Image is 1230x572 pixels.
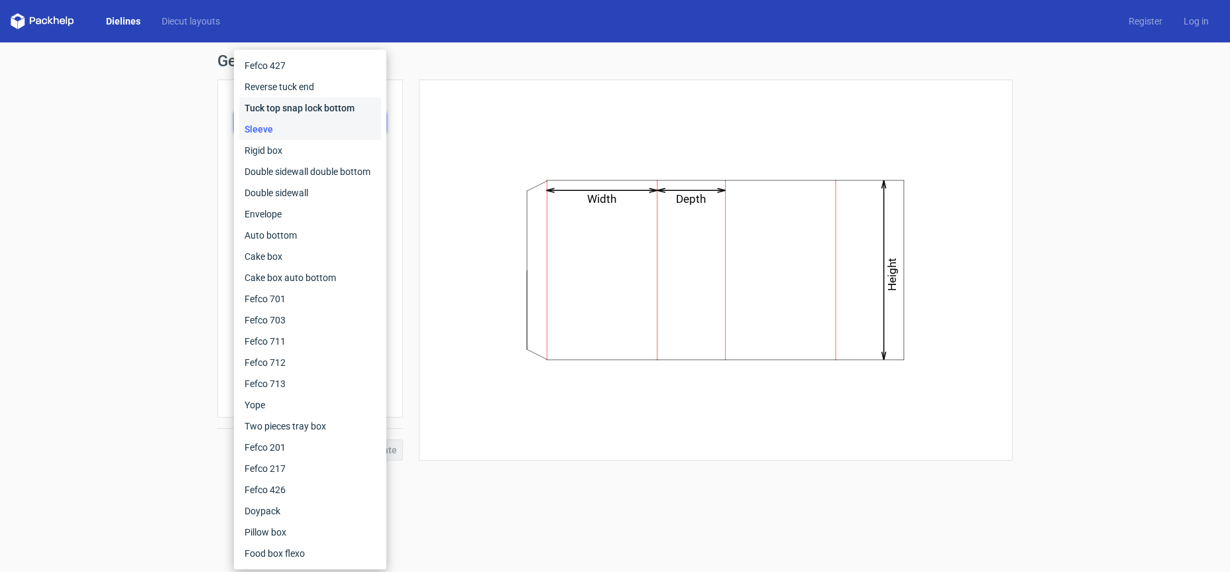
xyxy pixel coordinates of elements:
[151,15,231,28] a: Diecut layouts
[95,15,151,28] a: Dielines
[239,394,381,416] div: Yope
[239,500,381,522] div: Doypack
[239,416,381,437] div: Two pieces tray box
[239,331,381,352] div: Fefco 711
[239,479,381,500] div: Fefco 426
[239,140,381,161] div: Rigid box
[239,182,381,203] div: Double sidewall
[239,543,381,564] div: Food box flexo
[239,310,381,331] div: Fefco 703
[217,53,1013,69] h1: Generate new dieline
[239,246,381,267] div: Cake box
[588,192,617,205] text: Width
[239,458,381,479] div: Fefco 217
[677,192,706,205] text: Depth
[239,373,381,394] div: Fefco 713
[239,522,381,543] div: Pillow box
[239,76,381,97] div: Reverse tuck end
[239,97,381,119] div: Tuck top snap lock bottom
[239,288,381,310] div: Fefco 701
[239,352,381,373] div: Fefco 712
[239,437,381,458] div: Fefco 201
[239,161,381,182] div: Double sidewall double bottom
[1118,15,1173,28] a: Register
[239,119,381,140] div: Sleeve
[239,203,381,225] div: Envelope
[239,225,381,246] div: Auto bottom
[239,55,381,76] div: Fefco 427
[1173,15,1219,28] a: Log in
[239,267,381,288] div: Cake box auto bottom
[886,258,899,291] text: Height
